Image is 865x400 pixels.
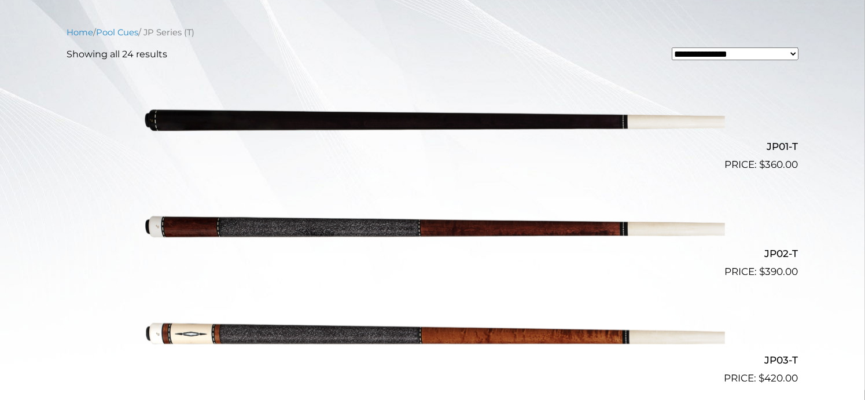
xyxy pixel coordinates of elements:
h2: JP03-T [67,350,798,371]
span: $ [759,372,765,384]
bdi: 420.00 [759,372,798,384]
nav: Breadcrumb [67,26,798,39]
span: $ [760,159,765,170]
img: JP02-T [141,177,725,274]
img: JP01-T [141,71,725,168]
h2: JP02-T [67,243,798,264]
img: JP03-T [141,284,725,381]
a: Pool Cues [97,27,139,38]
a: JP03-T $420.00 [67,284,798,386]
bdi: 360.00 [760,159,798,170]
span: $ [760,266,765,277]
bdi: 390.00 [760,266,798,277]
a: Home [67,27,94,38]
a: JP01-T $360.00 [67,71,798,173]
p: Showing all 24 results [67,47,168,61]
a: JP02-T $390.00 [67,177,798,279]
h2: JP01-T [67,136,798,157]
select: Shop order [672,47,798,61]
